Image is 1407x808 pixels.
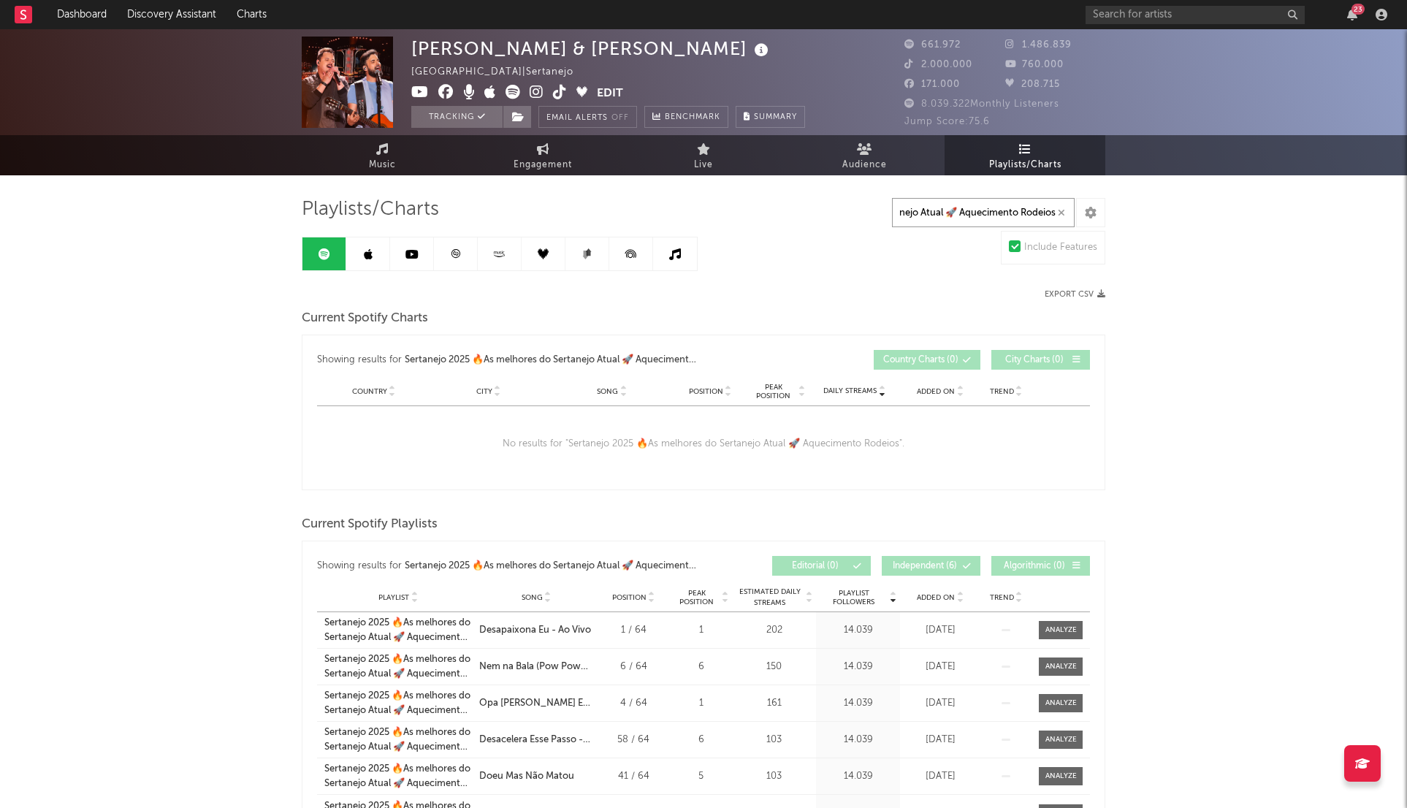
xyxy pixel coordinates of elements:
[674,769,728,784] div: 5
[945,135,1105,175] a: Playlists/Charts
[378,593,409,602] span: Playlist
[1351,4,1365,15] div: 23
[820,589,888,606] span: Playlist Followers
[883,356,958,365] span: Country Charts ( 0 )
[1001,356,1068,365] span: City Charts ( 0 )
[736,587,804,609] span: Estimated Daily Streams
[1347,9,1357,20] button: 23
[612,593,647,602] span: Position
[538,106,637,128] button: Email AlertsOff
[991,350,1090,370] button: City Charts(0)
[990,387,1014,396] span: Trend
[1045,290,1105,299] button: Export CSV
[522,593,543,602] span: Song
[1001,562,1068,571] span: Algorithmic ( 0 )
[479,623,591,638] div: Desapaixona Eu - Ao Vivo
[892,198,1075,227] input: Search Playlists/Charts
[1005,40,1072,50] span: 1.486.839
[1086,6,1305,24] input: Search for artists
[324,762,472,790] a: Sertanejo 2025 🔥As melhores do Sertanejo Atual 🚀 Aquecimento Rodeios
[736,696,812,711] div: 161
[674,660,728,674] div: 6
[820,623,896,638] div: 14.039
[1005,60,1064,69] span: 760.000
[904,117,990,126] span: Jump Score: 75.6
[904,80,960,89] span: 171.000
[600,769,666,784] div: 41 / 64
[324,725,472,754] a: Sertanejo 2025 🔥As melhores do Sertanejo Atual 🚀 Aquecimento Rodeios
[782,562,849,571] span: Editorial ( 0 )
[302,516,438,533] span: Current Spotify Playlists
[736,660,812,674] div: 150
[302,135,462,175] a: Music
[597,387,618,396] span: Song
[990,593,1014,602] span: Trend
[411,37,772,61] div: [PERSON_NAME] & [PERSON_NAME]
[904,733,977,747] div: [DATE]
[689,387,723,396] span: Position
[736,769,812,784] div: 103
[479,733,593,747] div: Desacelera Esse Passo - Ao Vivo
[820,696,896,711] div: 14.039
[405,557,701,575] div: Sertanejo 2025 🔥As melhores do Sertanejo Atual 🚀 Aquecimento Rodeios
[324,616,472,644] a: Sertanejo 2025 🔥As melhores do Sertanejo Atual 🚀 Aquecimento Rodeios
[754,113,797,121] span: Summary
[674,733,728,747] div: 6
[674,623,728,638] div: 1
[324,652,472,681] a: Sertanejo 2025 🔥As melhores do Sertanejo Atual 🚀 Aquecimento Rodeios
[324,689,472,717] a: Sertanejo 2025 🔥As melhores do Sertanejo Atual 🚀 Aquecimento Rodeios
[479,769,574,784] div: Doeu Mas Não Matou
[479,660,593,674] div: Nem na Bala (Pow Pow Pow) - Ao Vivo
[874,350,980,370] button: Country Charts(0)
[784,135,945,175] a: Audience
[736,106,805,128] button: Summary
[600,623,666,638] div: 1 / 64
[674,696,728,711] div: 1
[904,99,1059,109] span: 8.039.322 Monthly Listeners
[317,406,1090,482] div: No results for " Sertanejo 2025 🔥As melhores do Sertanejo Atual 🚀 Aquecimento Rodeios ".
[411,106,503,128] button: Tracking
[317,350,703,370] div: Showing results for
[842,156,887,174] span: Audience
[1024,239,1097,256] div: Include Features
[820,769,896,784] div: 14.039
[917,387,955,396] span: Added On
[820,733,896,747] div: 14.039
[991,556,1090,576] button: Algorithmic(0)
[302,201,439,218] span: Playlists/Charts
[891,562,958,571] span: Independent ( 6 )
[1005,80,1060,89] span: 208.715
[665,109,720,126] span: Benchmark
[476,387,492,396] span: City
[600,696,666,711] div: 4 / 64
[644,106,728,128] a: Benchmark
[904,40,961,50] span: 661.972
[904,660,977,674] div: [DATE]
[904,769,977,784] div: [DATE]
[462,135,623,175] a: Engagement
[600,660,666,674] div: 6 / 64
[772,556,871,576] button: Editorial(0)
[317,556,703,576] div: Showing results for
[514,156,572,174] span: Engagement
[302,310,428,327] span: Current Spotify Charts
[479,696,593,711] div: Opa [PERSON_NAME] Eu - Ao Vivo
[820,660,896,674] div: 14.039
[736,623,812,638] div: 202
[597,85,623,103] button: Edit
[882,556,980,576] button: Independent(6)
[411,64,590,81] div: [GEOGRAPHIC_DATA] | Sertanejo
[989,156,1061,174] span: Playlists/Charts
[611,114,629,122] em: Off
[823,386,877,397] span: Daily Streams
[694,156,713,174] span: Live
[405,351,701,369] div: Sertanejo 2025 🔥As melhores do Sertanejo Atual 🚀 Aquecimento Rodeios
[904,60,972,69] span: 2.000.000
[736,733,812,747] div: 103
[904,623,977,638] div: [DATE]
